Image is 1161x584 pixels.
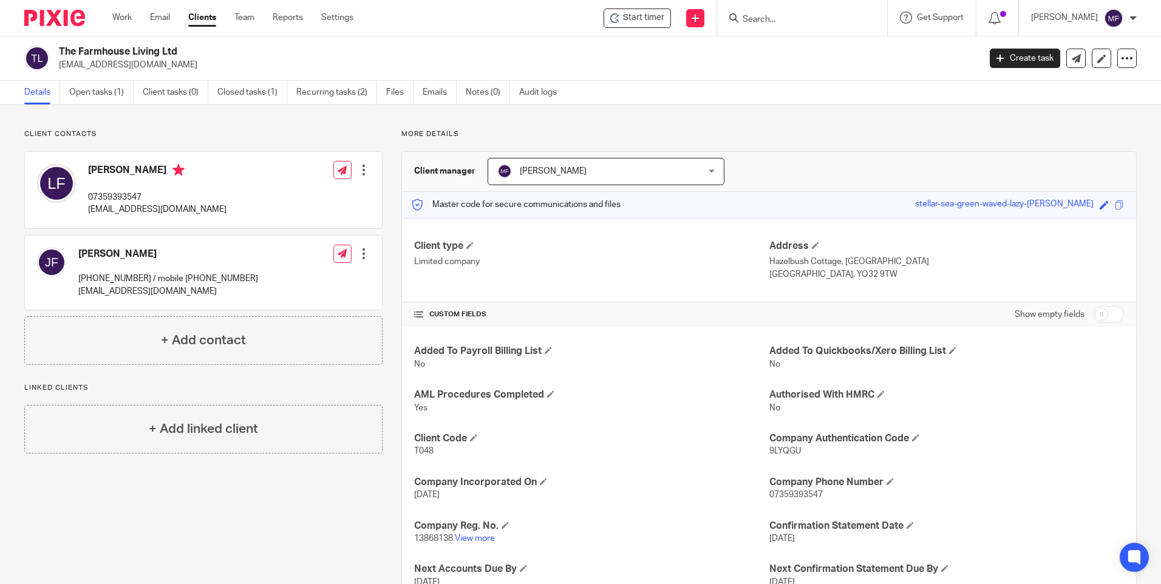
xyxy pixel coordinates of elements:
p: Hazelbush Cottage, [GEOGRAPHIC_DATA] [769,256,1124,268]
span: T048 [414,447,434,455]
h4: Address [769,240,1124,253]
h4: [PERSON_NAME] [78,248,258,260]
a: Open tasks (1) [69,81,134,104]
h4: Company Incorporated On [414,476,769,489]
h4: Next Accounts Due By [414,563,769,576]
span: 9LYQGU [769,447,801,455]
label: Show empty fields [1015,308,1084,321]
a: Recurring tasks (2) [296,81,377,104]
p: Limited company [414,256,769,268]
p: 07359393547 [88,191,226,203]
a: Files [386,81,414,104]
a: Emails [423,81,457,104]
a: Notes (0) [466,81,510,104]
img: svg%3E [37,248,66,277]
a: Clients [188,12,216,24]
p: [PERSON_NAME] [1031,12,1098,24]
span: 07359393547 [769,491,823,499]
a: Client tasks (0) [143,81,208,104]
h4: + Add linked client [149,419,258,438]
a: Details [24,81,60,104]
p: [EMAIL_ADDRESS][DOMAIN_NAME] [59,59,972,71]
a: Settings [321,12,353,24]
img: Pixie [24,10,85,26]
i: Primary [172,164,185,176]
h4: Company Reg. No. [414,520,769,532]
h4: CUSTOM FIELDS [414,310,769,319]
h4: Client Code [414,432,769,445]
a: Closed tasks (1) [217,81,287,104]
h2: The Farmhouse Living Ltd [59,46,789,58]
h4: [PERSON_NAME] [88,164,226,179]
a: View more [455,534,495,543]
h3: Client manager [414,165,475,177]
input: Search [741,15,851,25]
img: svg%3E [24,46,50,71]
span: [DATE] [769,534,795,543]
h4: Client type [414,240,769,253]
h4: Next Confirmation Statement Due By [769,563,1124,576]
a: Audit logs [519,81,566,104]
span: 13868138 [414,534,453,543]
p: [GEOGRAPHIC_DATA], YO32 9TW [769,268,1124,280]
img: svg%3E [1104,8,1123,28]
a: Work [112,12,132,24]
div: stellar-sea-green-waved-lazy-[PERSON_NAME] [915,198,1094,212]
img: svg%3E [37,164,76,203]
span: Get Support [917,13,964,22]
p: Linked clients [24,383,383,393]
img: svg%3E [497,164,512,178]
a: Reports [273,12,303,24]
h4: + Add contact [161,331,246,350]
a: Create task [990,49,1060,68]
h4: Company Authentication Code [769,432,1124,445]
p: [EMAIL_ADDRESS][DOMAIN_NAME] [88,203,226,216]
span: No [769,360,780,368]
p: Master code for secure communications and files [411,199,621,211]
span: [DATE] [414,491,440,499]
a: Team [234,12,254,24]
span: No [414,360,425,368]
span: No [769,404,780,412]
h4: Added To Payroll Billing List [414,345,769,358]
p: More details [401,129,1137,139]
span: Start timer [623,12,664,24]
span: Yes [414,404,427,412]
span: [PERSON_NAME] [520,167,587,175]
h4: AML Procedures Completed [414,389,769,401]
p: [EMAIL_ADDRESS][DOMAIN_NAME] [78,285,258,297]
p: [PHONE_NUMBER] / mobile [PHONE_NUMBER] [78,273,258,285]
h4: Authorised With HMRC [769,389,1124,401]
h4: Company Phone Number [769,476,1124,489]
h4: Added To Quickbooks/Xero Billing List [769,345,1124,358]
a: Email [150,12,170,24]
h4: Confirmation Statement Date [769,520,1124,532]
div: The Farmhouse Living Ltd [604,8,671,28]
p: Client contacts [24,129,383,139]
